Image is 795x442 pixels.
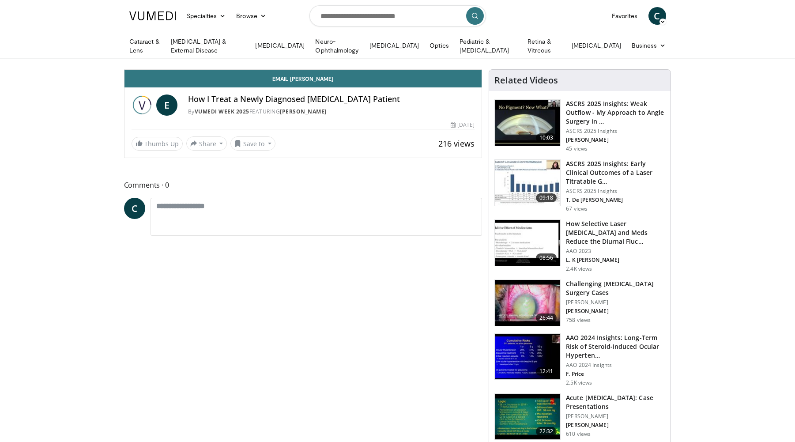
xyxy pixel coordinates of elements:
[566,393,665,411] h3: Acute [MEDICAL_DATA]: Case Presentations
[124,70,482,87] a: Email [PERSON_NAME]
[566,362,665,369] p: AAO 2024 Insights
[566,248,665,255] p: AAO 2023
[495,220,560,266] img: 420b1191-3861-4d27-8af4-0e92e58098e4.150x105_q85_crop-smart_upscale.jpg
[188,108,475,116] div: By FEATURING
[494,75,558,86] h4: Related Videos
[566,257,665,264] p: L. K [PERSON_NAME]
[181,7,231,25] a: Specialties
[536,427,557,436] span: 22:32
[132,137,183,151] a: Thumbs Up
[495,160,560,206] img: b8bf30ca-3013-450f-92b0-de11c61660f8.150x105_q85_crop-smart_upscale.jpg
[536,133,557,142] span: 10:03
[186,136,227,151] button: Share
[626,37,671,54] a: Business
[188,94,475,104] h4: How I Treat a Newly Diagnosed [MEDICAL_DATA] Patient
[566,299,665,306] p: [PERSON_NAME]
[566,413,665,420] p: [PERSON_NAME]
[566,333,665,360] h3: AAO 2024 Insights: Long-Term Risk of Steroid-Induced Ocular Hyperten…
[166,37,250,55] a: [MEDICAL_DATA] & External Disease
[536,367,557,376] span: 12:41
[132,94,153,116] img: Vumedi Week 2025
[566,317,591,324] p: 758 views
[566,370,665,378] p: F. Price
[129,11,176,20] img: VuMedi Logo
[566,308,665,315] p: [PERSON_NAME]
[495,280,560,326] img: 05a6f048-9eed-46a7-93e1-844e43fc910c.150x105_q85_crop-smart_upscale.jpg
[156,94,177,116] a: E
[124,179,482,191] span: Comments 0
[124,198,145,219] a: C
[230,136,275,151] button: Save to
[195,108,249,115] a: Vumedi Week 2025
[495,100,560,146] img: c4ee65f2-163e-44d3-aede-e8fb280be1de.150x105_q85_crop-smart_upscale.jpg
[566,280,665,297] h3: Challenging [MEDICAL_DATA] Surgery Cases
[566,196,665,204] p: T. De [PERSON_NAME]
[494,99,665,152] a: 10:03 ASCRS 2025 Insights: Weak Outflow - My Approach to Angle Surgery in … ASCRS 2025 Insights [...
[124,37,166,55] a: Cataract & Lens
[566,145,588,152] p: 45 views
[231,7,271,25] a: Browse
[438,138,475,149] span: 216 views
[364,37,424,54] a: [MEDICAL_DATA]
[250,37,310,54] a: [MEDICAL_DATA]
[648,7,666,25] a: C
[607,7,643,25] a: Favorites
[495,394,560,440] img: 70667664-86a4-45d1-8ebc-87674d5d23cb.150x105_q85_crop-smart_upscale.jpg
[454,37,522,55] a: Pediatric & [MEDICAL_DATA]
[566,422,665,429] p: [PERSON_NAME]
[566,219,665,246] h3: How Selective Laser [MEDICAL_DATA] and Meds Reduce the Diurnal Fluc…
[536,253,557,262] span: 08:56
[566,159,665,186] h3: ASCRS 2025 Insights: Early Clinical Outcomes of a Laser Titratable G…
[310,37,364,55] a: Neuro-Ophthalmology
[494,280,665,326] a: 26:44 Challenging [MEDICAL_DATA] Surgery Cases [PERSON_NAME] [PERSON_NAME] 758 views
[522,37,566,55] a: Retina & Vitreous
[494,219,665,272] a: 08:56 How Selective Laser [MEDICAL_DATA] and Meds Reduce the Diurnal Fluc… AAO 2023 L. K [PERSON_...
[494,393,665,440] a: 22:32 Acute [MEDICAL_DATA]: Case Presentations [PERSON_NAME] [PERSON_NAME] 610 views
[566,205,588,212] p: 67 views
[495,334,560,380] img: d1bebadf-5ef8-4c82-bd02-47cdd9740fa5.150x105_q85_crop-smart_upscale.jpg
[494,333,665,386] a: 12:41 AAO 2024 Insights: Long-Term Risk of Steroid-Induced Ocular Hyperten… AAO 2024 Insights F. ...
[566,379,592,386] p: 2.5K views
[280,108,327,115] a: [PERSON_NAME]
[536,193,557,202] span: 09:18
[566,265,592,272] p: 2.4K views
[451,121,475,129] div: [DATE]
[424,37,454,54] a: Optics
[566,136,665,144] p: [PERSON_NAME]
[566,99,665,126] h3: ASCRS 2025 Insights: Weak Outflow - My Approach to Angle Surgery in …
[536,314,557,322] span: 26:44
[309,5,486,26] input: Search topics, interventions
[566,37,626,54] a: [MEDICAL_DATA]
[494,159,665,212] a: 09:18 ASCRS 2025 Insights: Early Clinical Outcomes of a Laser Titratable G… ASCRS 2025 Insights T...
[566,188,665,195] p: ASCRS 2025 Insights
[566,431,591,438] p: 610 views
[566,128,665,135] p: ASCRS 2025 Insights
